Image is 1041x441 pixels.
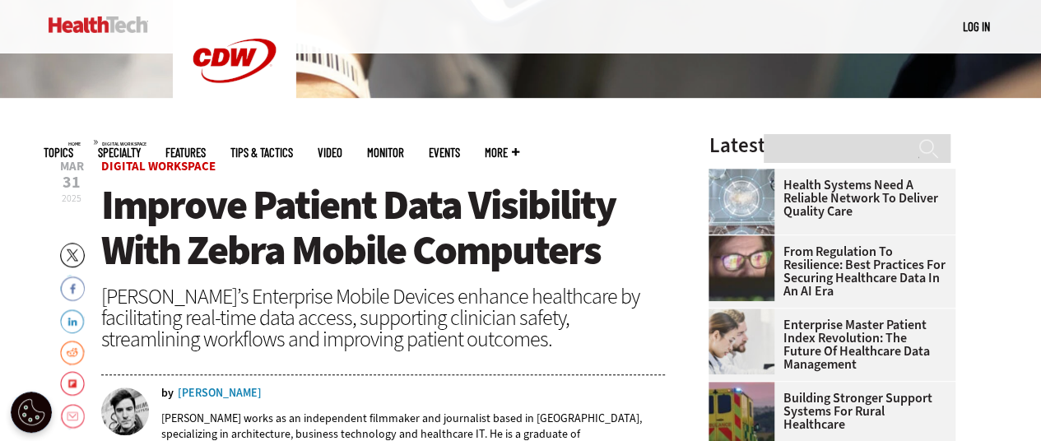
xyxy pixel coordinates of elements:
[709,245,946,298] a: From Regulation to Resilience: Best Practices for Securing Healthcare Data in an AI Era
[101,388,149,435] img: nathan eddy
[709,318,946,371] a: Enterprise Master Patient Index Revolution: The Future of Healthcare Data Management
[98,146,141,159] span: Specialty
[60,174,84,191] span: 31
[318,146,342,159] a: Video
[49,16,148,33] img: Home
[709,179,946,218] a: Health Systems Need a Reliable Network To Deliver Quality Care
[101,285,666,350] div: [PERSON_NAME]’s Enterprise Mobile Devices enhance healthcare by facilitating real-time data acces...
[173,109,296,126] a: CDW
[709,169,783,182] a: Healthcare networking
[178,388,262,399] a: [PERSON_NAME]
[963,19,990,34] a: Log in
[709,235,774,301] img: woman wearing glasses looking at healthcare data on screen
[485,146,519,159] span: More
[709,392,946,431] a: Building Stronger Support Systems for Rural Healthcare
[367,146,404,159] a: MonITor
[44,146,73,159] span: Topics
[709,169,774,234] img: Healthcare networking
[709,235,783,248] a: woman wearing glasses looking at healthcare data on screen
[11,392,52,433] div: Cookie Settings
[963,18,990,35] div: User menu
[230,146,293,159] a: Tips & Tactics
[165,146,206,159] a: Features
[161,388,174,399] span: by
[709,135,955,156] h3: Latest Articles
[429,146,460,159] a: Events
[101,178,616,277] span: Improve Patient Data Visibility With Zebra Mobile Computers
[709,309,783,322] a: medical researchers look at data on desktop monitor
[62,192,81,205] span: 2025
[11,392,52,433] button: Open Preferences
[709,382,783,395] a: ambulance driving down country road at sunset
[709,309,774,374] img: medical researchers look at data on desktop monitor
